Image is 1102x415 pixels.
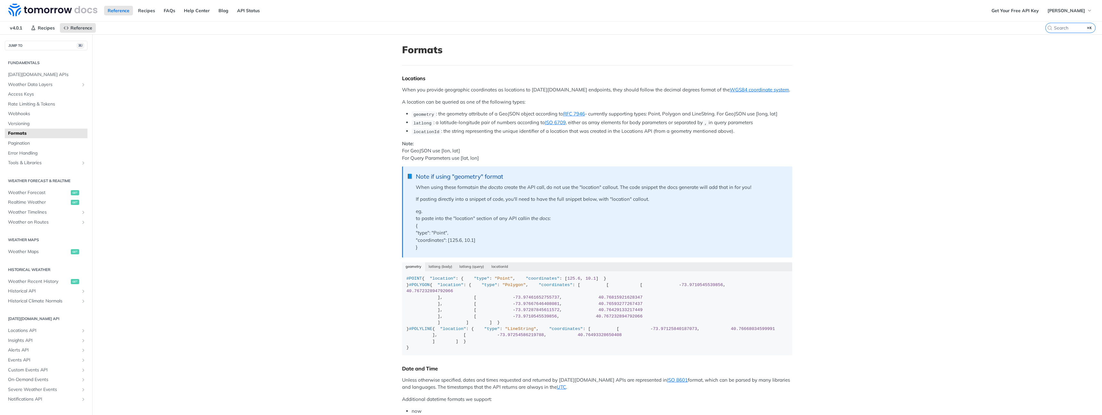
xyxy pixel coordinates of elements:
[567,276,580,281] span: 125.6
[402,75,792,81] div: Locations
[81,338,86,343] button: Show subpages for Insights API
[38,25,55,31] span: Recipes
[5,277,87,286] a: Weather Recent Historyget
[413,129,439,134] span: locationId
[71,249,79,254] span: get
[515,295,560,300] span: 73.97461652755737
[679,283,681,287] span: -
[81,387,86,392] button: Show subpages for Severe Weather Events
[8,111,86,117] span: Webhooks
[598,301,643,306] span: 40.76593277267437
[5,89,87,99] a: Access Keys
[8,81,79,88] span: Weather Data Layers
[653,326,697,331] span: 73.97125840187073
[5,237,87,243] h2: Weather Maps
[104,6,133,15] a: Reference
[81,160,86,165] button: Show subpages for Tools & Libraries
[407,289,453,293] span: 40.767232894792066
[27,23,58,33] a: Recipes
[81,210,86,215] button: Show subpages for Weather Timelines
[402,365,792,372] div: Date and Time
[8,357,79,363] span: Events API
[988,6,1042,15] a: Get Your Free API Key
[526,276,559,281] span: "coordinates"
[8,219,79,225] span: Weather on Routes
[5,336,87,345] a: Insights APIShow subpages for Insights API
[416,196,786,203] p: If pasting directly into a snippet of code, you'll need to have the full snippet below, with "loc...
[81,368,86,373] button: Show subpages for Custom Events API
[5,129,87,138] a: Formats
[430,276,456,281] span: "location"
[484,326,500,331] span: "type"
[438,283,464,287] span: "location"
[8,4,97,16] img: Tomorrow.io Weather API Docs
[8,278,69,285] span: Weather Recent History
[416,184,786,191] p: When using these formats to create the API call, do not use the "location" callout. The code snip...
[5,355,87,365] a: Events APIShow subpages for Events API
[180,6,213,15] a: Help Center
[412,128,792,135] li: : the string representing the unique identifier of a location that was created in the Locations A...
[8,288,79,294] span: Historical API
[413,121,432,125] span: latlong
[135,6,159,15] a: Recipes
[81,358,86,363] button: Show subpages for Events API
[81,289,86,294] button: Show subpages for Historical API
[586,276,596,281] span: 10.1
[412,408,792,415] li: now
[8,327,79,334] span: Locations API
[8,377,79,383] span: On-Demand Events
[495,276,513,281] span: "Point"
[71,190,79,195] span: get
[539,283,572,287] span: "coordinates"
[5,109,87,119] a: Webhooks
[70,25,92,31] span: Reference
[409,326,432,331] span: #POLYLINE
[650,326,653,331] span: -
[8,160,79,166] span: Tools & Libraries
[5,208,87,217] a: Weather TimelinesShow subpages for Weather Timelines
[8,337,79,344] span: Insights API
[8,72,86,78] span: [DATE][DOMAIN_NAME] APIs
[77,43,84,48] span: ⌘/
[8,298,79,304] span: Historical Climate Normals
[526,215,550,221] em: in the docs
[505,326,536,331] span: "LineString"
[5,375,87,385] a: On-Demand EventsShow subpages for On-Demand Events
[704,121,707,125] span: ,
[513,308,515,312] span: -
[5,286,87,296] a: Historical APIShow subpages for Historical API
[5,119,87,129] a: Versioning
[5,158,87,168] a: Tools & LibrariesShow subpages for Tools & Libraries
[8,121,86,127] span: Versioning
[545,119,566,125] a: ISO 6709
[5,394,87,404] a: Notifications APIShow subpages for Notifications API
[416,208,786,251] p: eg. to paste into the "location" section of any API call : { "type": "Point", "coordinates": [125...
[1048,8,1085,13] span: [PERSON_NAME]
[6,23,26,33] span: v4.0.1
[5,345,87,355] a: Alerts APIShow subpages for Alerts API
[8,199,69,206] span: Realtime Weather
[549,326,583,331] span: "coordinates"
[578,333,622,337] span: 40.76493328650408
[81,220,86,225] button: Show subpages for Weather on Routes
[730,87,789,93] a: WGS84 coordinate system
[731,326,775,331] span: 40.76668034599991
[60,23,96,33] a: Reference
[160,6,179,15] a: FAQs
[5,326,87,335] a: Locations APIShow subpages for Locations API
[402,98,792,106] p: A location can be queried as one of the following types:
[474,276,489,281] span: "type"
[515,301,560,306] span: 73.97667646408081
[81,328,86,333] button: Show subpages for Locations API
[5,198,87,207] a: Realtime Weatherget
[81,82,86,87] button: Show subpages for Weather Data Layers
[412,119,792,126] li: : a latitude-longitude pair of numbers according to , either as array elements for body parameter...
[413,112,434,117] span: geometry
[513,295,515,300] span: -
[425,262,456,271] button: latlong (body)
[598,295,643,300] span: 40.76815921628347
[81,348,86,353] button: Show subpages for Alerts API
[8,140,86,147] span: Pagination
[234,6,263,15] a: API Status
[81,397,86,402] button: Show subpages for Notifications API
